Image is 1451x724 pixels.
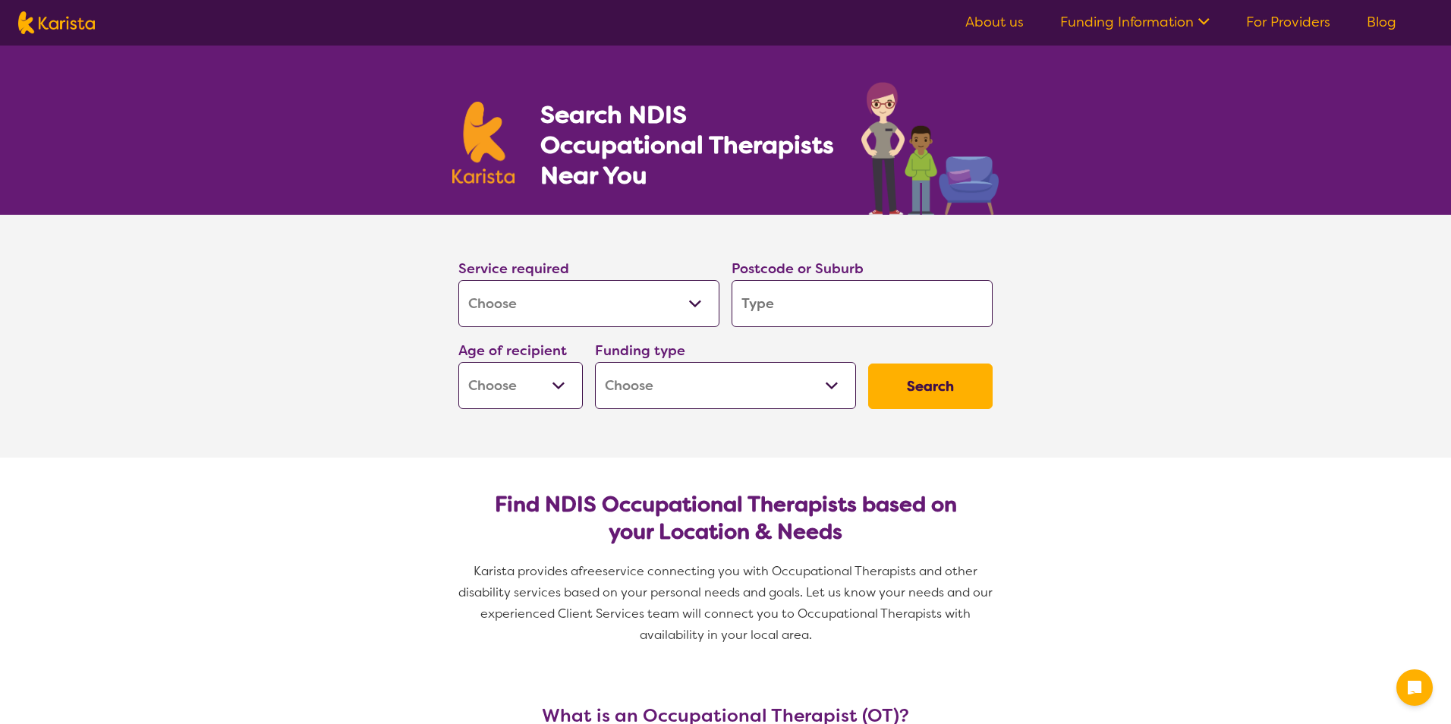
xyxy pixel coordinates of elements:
a: Blog [1367,13,1396,31]
a: Funding Information [1060,13,1210,31]
h2: Find NDIS Occupational Therapists based on your Location & Needs [471,491,980,546]
img: Karista logo [18,11,95,34]
span: service connecting you with Occupational Therapists and other disability services based on your p... [458,563,996,643]
label: Service required [458,260,569,278]
span: free [578,563,603,579]
button: Search [868,364,993,409]
img: occupational-therapy [861,82,999,215]
span: Karista provides a [474,563,578,579]
img: Karista logo [452,102,515,184]
a: For Providers [1246,13,1330,31]
h1: Search NDIS Occupational Therapists Near You [540,99,836,190]
a: About us [965,13,1024,31]
label: Age of recipient [458,342,567,360]
label: Funding type [595,342,685,360]
input: Type [732,280,993,327]
label: Postcode or Suburb [732,260,864,278]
